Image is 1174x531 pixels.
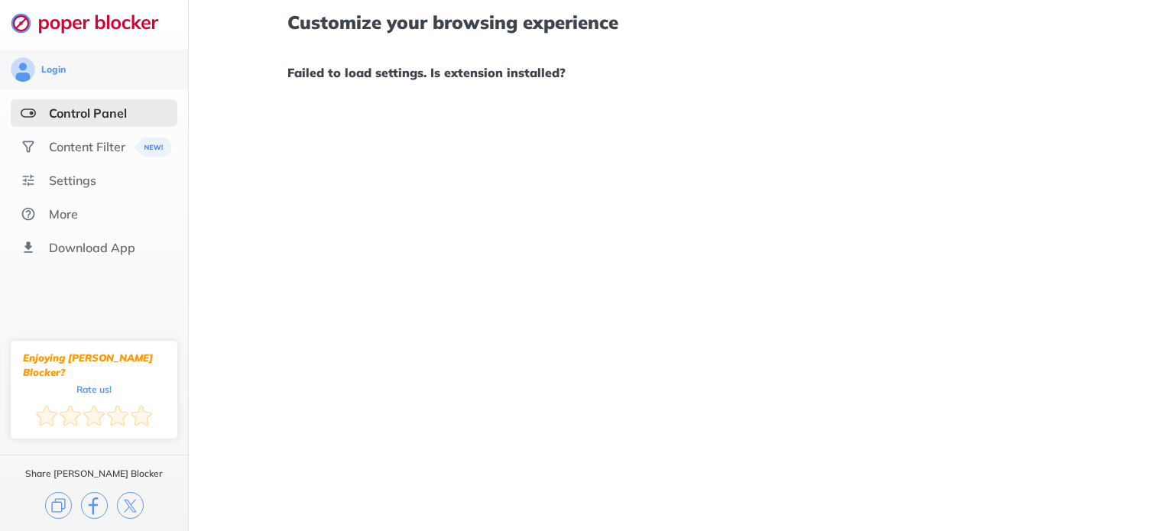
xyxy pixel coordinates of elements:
[21,206,36,222] img: about.svg
[287,63,1075,83] h1: Failed to load settings. Is extension installed?
[21,173,36,188] img: settings.svg
[21,240,36,255] img: download-app.svg
[45,492,72,519] img: copy.svg
[287,12,1075,32] h1: Customize your browsing experience
[81,492,108,519] img: facebook.svg
[41,63,66,76] div: Login
[49,206,78,222] div: More
[21,105,36,121] img: features-selected.svg
[23,351,165,380] div: Enjoying [PERSON_NAME] Blocker?
[49,105,127,121] div: Control Panel
[11,12,175,34] img: logo-webpage.svg
[117,492,144,519] img: x.svg
[76,386,112,393] div: Rate us!
[11,57,35,82] img: avatar.svg
[49,173,96,188] div: Settings
[135,138,172,157] img: menuBanner.svg
[21,139,36,154] img: social.svg
[49,240,135,255] div: Download App
[49,139,125,154] div: Content Filter
[25,468,163,480] div: Share [PERSON_NAME] Blocker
